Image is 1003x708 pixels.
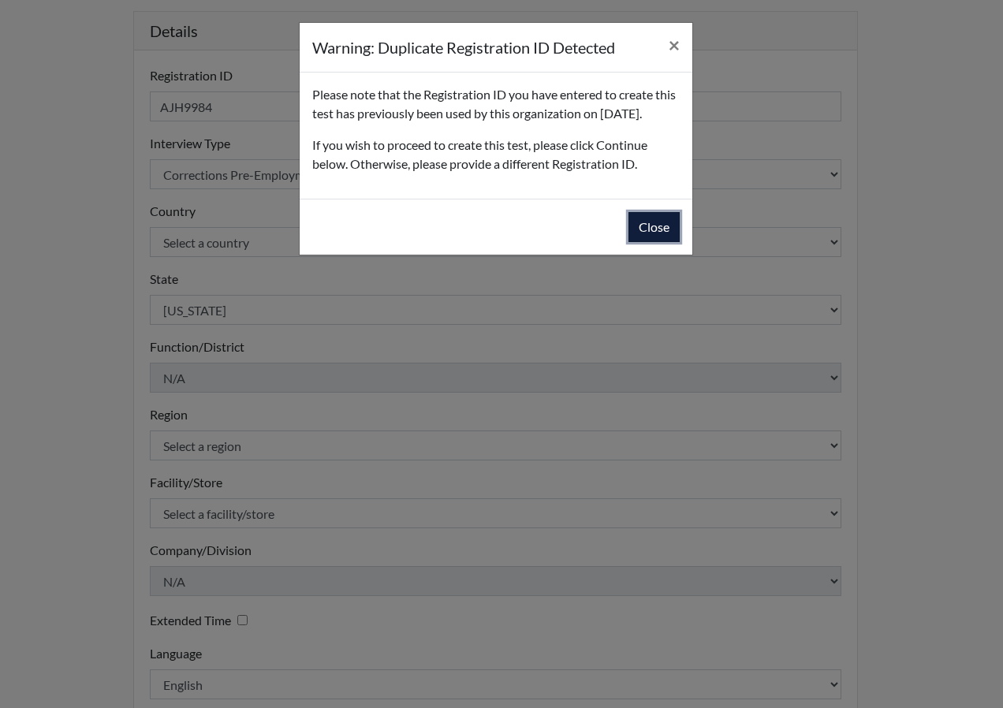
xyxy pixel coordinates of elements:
button: Close [628,212,680,242]
p: Please note that the Registration ID you have entered to create this test has previously been use... [312,85,680,123]
button: Close [656,23,692,67]
span: × [669,33,680,56]
p: If you wish to proceed to create this test, please click Continue below. Otherwise, please provid... [312,136,680,173]
h5: Warning: Duplicate Registration ID Detected [312,35,615,59]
